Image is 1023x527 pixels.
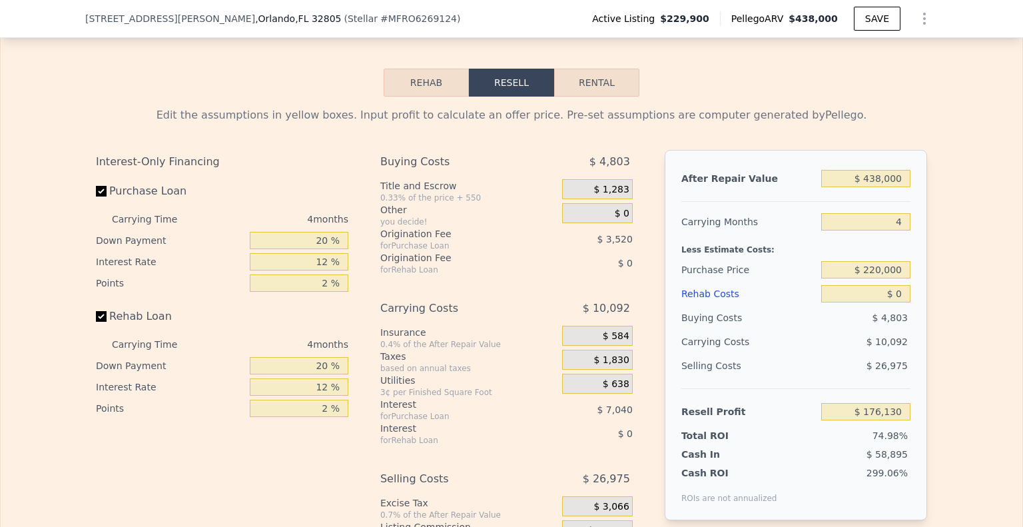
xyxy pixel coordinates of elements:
input: Purchase Loan [96,186,107,197]
div: Cash In [681,448,765,461]
div: 4 months [204,209,348,230]
div: Selling Costs [681,354,816,378]
span: Active Listing [592,12,660,25]
span: $ 0 [615,208,629,220]
div: 0.7% of the After Repair Value [380,510,557,520]
button: Rehab [384,69,469,97]
div: for Rehab Loan [380,435,529,446]
span: 299.06% [866,468,908,478]
div: Insurance [380,326,557,339]
span: $438,000 [789,13,838,24]
div: Interest-Only Financing [96,150,348,174]
div: Buying Costs [380,150,529,174]
div: ROIs are not annualized [681,480,777,504]
button: Show Options [911,5,938,32]
div: Down Payment [96,355,244,376]
div: Origination Fee [380,227,529,241]
div: Origination Fee [380,251,529,264]
span: $ 7,040 [597,404,632,415]
div: based on annual taxes [380,363,557,374]
button: SAVE [854,7,900,31]
div: Taxes [380,350,557,363]
label: Rehab Loan [96,304,244,328]
label: Purchase Loan [96,179,244,203]
div: Points [96,398,244,419]
div: for Purchase Loan [380,411,529,422]
span: [STREET_ADDRESS][PERSON_NAME] [85,12,255,25]
div: 4 months [204,334,348,355]
span: $ 0 [618,428,633,439]
div: Interest Rate [96,376,244,398]
div: you decide! [380,217,557,227]
button: Rental [554,69,639,97]
div: Interest [380,422,529,435]
span: $ 584 [603,330,629,342]
div: Less Estimate Costs: [681,234,910,258]
span: $ 638 [603,378,629,390]
span: 74.98% [872,430,908,441]
div: Purchase Price [681,258,816,282]
div: 3¢ per Finished Square Foot [380,387,557,398]
div: 0.4% of the After Repair Value [380,339,557,350]
span: , Orlando [255,12,341,25]
span: , FL 32805 [295,13,341,24]
div: Edit the assumptions in yellow boxes. Input profit to calculate an offer price. Pre-set assumptio... [96,107,927,123]
div: Points [96,272,244,294]
div: After Repair Value [681,167,816,191]
div: Title and Escrow [380,179,557,193]
span: $ 26,975 [866,360,908,371]
div: Interest [380,398,529,411]
div: Carrying Time [112,334,198,355]
span: Pellego ARV [731,12,789,25]
div: Selling Costs [380,467,529,491]
div: Buying Costs [681,306,816,330]
div: Cash ROI [681,466,777,480]
div: Interest Rate [96,251,244,272]
span: $ 1,283 [593,184,629,196]
div: for Purchase Loan [380,241,529,251]
div: Down Payment [96,230,244,251]
div: Carrying Costs [380,296,529,320]
span: $ 10,092 [866,336,908,347]
span: $ 4,803 [589,150,630,174]
span: $ 3,520 [597,234,632,245]
button: Resell [469,69,554,97]
span: $ 26,975 [583,467,630,491]
div: ( ) [344,12,460,25]
input: Rehab Loan [96,311,107,322]
span: $ 1,830 [593,354,629,366]
span: $ 58,895 [866,449,908,460]
span: $229,900 [660,12,709,25]
span: $ 0 [618,258,633,268]
div: Utilities [380,374,557,387]
div: Total ROI [681,429,765,442]
div: Rehab Costs [681,282,816,306]
div: Excise Tax [380,496,557,510]
span: $ 3,066 [593,501,629,513]
span: $ 4,803 [872,312,908,323]
span: # MFRO6269124 [380,13,457,24]
span: Stellar [348,13,378,24]
div: Other [380,203,557,217]
div: Carrying Costs [681,330,765,354]
div: for Rehab Loan [380,264,529,275]
div: Carrying Months [681,210,816,234]
div: Resell Profit [681,400,816,424]
div: Carrying Time [112,209,198,230]
div: 0.33% of the price + 550 [380,193,557,203]
span: $ 10,092 [583,296,630,320]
